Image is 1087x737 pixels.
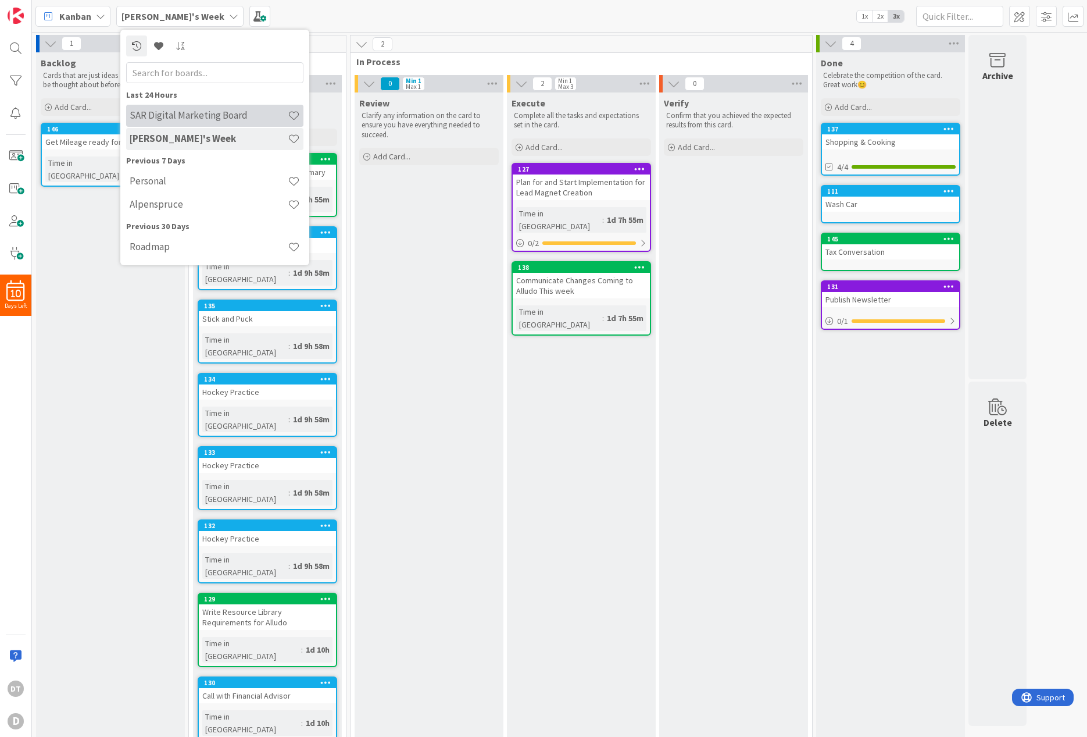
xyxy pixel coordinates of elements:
[604,213,646,226] div: 1d 7h 55m
[288,266,290,279] span: :
[202,260,288,286] div: Time in [GEOGRAPHIC_DATA]
[47,125,179,133] div: 146
[126,220,303,233] div: Previous 30 Days
[822,314,959,329] div: 0/1
[199,678,336,688] div: 130
[130,198,288,210] h4: Alpenspruce
[822,282,959,307] div: 131Publish Newsletter
[513,164,650,200] div: 127Plan for and Start Implementation for Lead Magnet Creation
[827,187,959,195] div: 111
[301,643,303,656] span: :
[602,312,604,325] span: :
[518,264,650,272] div: 138
[290,486,332,499] div: 1d 9h 58m
[199,447,336,458] div: 133
[516,305,602,331] div: Time in [GEOGRAPHIC_DATA]
[822,234,959,244] div: 145
[406,78,421,84] div: Min 1
[198,519,337,583] a: 132Hockey PracticeTime in [GEOGRAPHIC_DATA]:1d 9h 58m
[204,448,336,457] div: 133
[822,244,959,259] div: Tax Conversation
[514,111,649,130] p: Complete all the tasks and expectations set in the card.
[199,458,336,473] div: Hockey Practice
[664,97,689,109] span: Verify
[362,111,496,140] p: Clarify any information on the card to ensure you have everything needed to succeed.
[303,643,332,656] div: 1d 10h
[512,261,651,336] a: 138Communicate Changes Coming to Alludo This weekTime in [GEOGRAPHIC_DATA]:1d 7h 55m
[290,413,332,426] div: 1d 9h 58m
[822,124,959,149] div: 137Shopping & Cooking
[202,553,288,579] div: Time in [GEOGRAPHIC_DATA]
[827,283,959,291] div: 131
[288,486,290,499] span: :
[199,374,336,384] div: 134
[62,37,81,51] span: 1
[199,521,336,531] div: 132
[823,71,958,90] p: Celebrate the competition of the card. Great work
[204,595,336,603] div: 129
[822,186,959,197] div: 111
[199,384,336,400] div: Hockey Practice
[558,84,573,90] div: Max 3
[821,57,843,69] span: Done
[199,301,336,311] div: 135
[42,124,179,134] div: 146
[822,134,959,149] div: Shopping & Cooking
[288,560,290,572] span: :
[199,678,336,703] div: 130Call with Financial Advisor
[512,97,545,109] span: Execute
[202,637,301,663] div: Time in [GEOGRAPHIC_DATA]
[202,710,301,736] div: Time in [GEOGRAPHIC_DATA]
[356,56,798,67] span: In Process
[513,262,650,273] div: 138
[199,604,336,630] div: Write Resource Library Requirements for Alludo
[199,374,336,400] div: 134Hockey Practice
[199,688,336,703] div: Call with Financial Advisor
[290,266,332,279] div: 1d 9h 58m
[873,10,888,22] span: 2x
[513,164,650,175] div: 127
[204,679,336,687] div: 130
[199,594,336,604] div: 129
[512,163,651,252] a: 127Plan for and Start Implementation for Lead Magnet CreationTime in [GEOGRAPHIC_DATA]:1d 7h 55m0/2
[8,681,24,697] div: DT
[204,302,336,310] div: 135
[42,134,179,149] div: Get Mileage ready for taxes
[199,311,336,326] div: Stick and Puck
[41,123,180,187] a: 146Get Mileage ready for taxesTime in [GEOGRAPHIC_DATA]:13h 31m
[827,235,959,243] div: 145
[822,124,959,134] div: 137
[8,8,24,24] img: Visit kanbanzone.com
[126,62,303,83] input: Search for boards...
[604,312,646,325] div: 1d 7h 55m
[857,80,867,90] span: 😊
[301,717,303,729] span: :
[130,175,288,187] h4: Personal
[130,109,288,121] h4: SAR Digital Marketing Board
[199,521,336,546] div: 132Hockey Practice
[380,77,400,91] span: 0
[558,78,572,84] div: Min 1
[288,340,290,353] span: :
[516,207,602,233] div: Time in [GEOGRAPHIC_DATA]
[198,593,337,667] a: 129Write Resource Library Requirements for AlludoTime in [GEOGRAPHIC_DATA]:1d 10h
[513,175,650,200] div: Plan for and Start Implementation for Lead Magnet Creation
[198,300,337,364] a: 135Stick and PuckTime in [GEOGRAPHIC_DATA]:1d 9h 58m
[513,262,650,298] div: 138Communicate Changes Coming to Alludo This week
[41,57,76,69] span: Backlog
[303,717,332,729] div: 1d 10h
[406,84,421,90] div: Max 1
[290,560,332,572] div: 1d 9h 58m
[199,531,336,546] div: Hockey Practice
[288,413,290,426] span: :
[359,97,389,109] span: Review
[42,124,179,149] div: 146Get Mileage ready for taxes
[602,213,604,226] span: :
[373,151,410,162] span: Add Card...
[199,594,336,630] div: 129Write Resource Library Requirements for Alludo
[518,165,650,173] div: 127
[11,290,21,298] span: 10
[59,9,91,23] span: Kanban
[837,315,848,327] span: 0 / 1
[528,237,539,250] span: 0 / 2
